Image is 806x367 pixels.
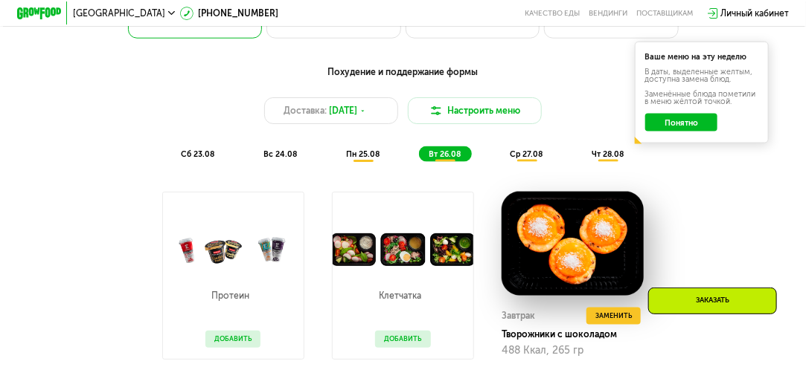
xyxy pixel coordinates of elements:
[645,68,759,84] div: В даты, выделенные желтым, доступна замена блюд.
[525,9,580,18] a: Качество еды
[589,9,628,18] a: Вендинги
[645,91,759,106] div: Заменённые блюда пометили в меню жёлтой точкой.
[346,149,380,159] span: пн 25.08
[329,104,357,117] span: [DATE]
[263,149,297,159] span: вс 24.08
[586,308,641,325] button: Заменить
[720,7,789,20] div: Личный кабинет
[408,97,543,124] button: Настроить меню
[595,311,632,322] span: Заменить
[205,291,255,300] p: Протеин
[429,149,461,159] span: вт 26.08
[375,291,425,300] p: Клетчатка
[73,9,165,18] span: [GEOGRAPHIC_DATA]
[71,65,735,79] div: Похудение и поддержание формы
[205,331,260,348] button: Добавить
[592,149,624,159] span: чт 28.08
[645,53,759,62] div: Ваше меню на эту неделю
[645,114,718,131] button: Понятно
[180,7,278,20] a: [PHONE_NUMBER]
[181,149,214,159] span: сб 23.08
[375,331,430,348] button: Добавить
[284,104,327,117] span: Доставка:
[502,308,535,325] div: Завтрак
[637,9,694,18] div: поставщикам
[648,288,777,314] div: Заказать
[502,329,653,340] div: Творожники с шоколадом
[502,345,644,357] div: 488 Ккал, 265 гр
[510,149,543,159] span: ср 27.08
